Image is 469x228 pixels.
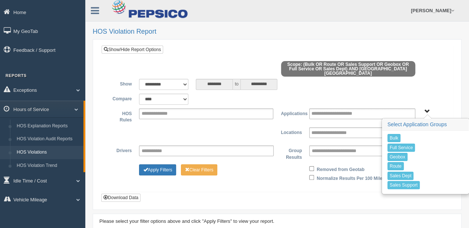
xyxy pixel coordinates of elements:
a: Show/Hide Report Options [102,46,163,54]
button: Download Data [101,194,141,202]
label: Applications [277,108,305,117]
label: Drivers [107,145,135,154]
span: Please select your filter options above and click "Apply Filters" to view your report. [99,218,274,224]
label: Normalize Results Per 100 Miles [317,173,384,182]
button: Change Filter Options [181,164,218,175]
button: Sales Support [387,181,420,189]
label: Removed from Geotab [317,164,364,173]
label: Show [107,79,135,88]
span: to [233,79,240,90]
a: HOS Violation Audit Reports [13,133,83,146]
button: Bulk [387,134,400,142]
label: Compare [107,94,135,103]
button: Geobox [387,153,407,161]
label: Locations [277,127,305,136]
button: Route [387,162,404,170]
button: Full Service [387,144,415,152]
button: Sales Dept [387,172,414,180]
a: HOS Violations [13,146,83,159]
a: HOS Violation Trend [13,159,83,172]
label: Group Results [277,145,305,161]
h2: HOS Violation Report [93,28,462,36]
a: HOS Explanation Reports [13,120,83,133]
label: HOS Rules [107,108,135,124]
span: Scope: (Bulk OR Route OR Sales Support OR Geobox OR Full Service OR Sales Dept) AND [GEOGRAPHIC_D... [281,61,415,77]
h3: Select Application Groups [382,119,469,131]
button: Change Filter Options [139,164,176,175]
